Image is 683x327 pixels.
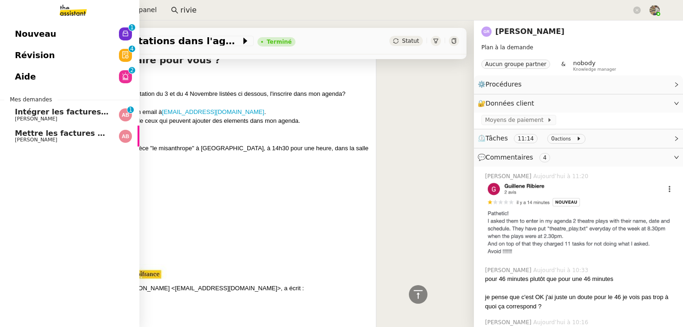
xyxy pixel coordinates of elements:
div: Stp ajoute dans mon agenda la pièce "le misanthrope" à [GEOGRAPHIC_DATA], à 14h30 pour une heure,... [49,144,372,162]
img: 388bd129-7e3b-4cb1-84b4-92a3d763e9b7 [650,5,660,15]
span: [PERSON_NAME] [485,266,533,274]
div: ⏲️Tâches 11:14 0actions [474,129,683,147]
div: Titre de l'email: "nom de la pièce" [49,126,372,135]
span: Moyens de paiement [485,115,547,125]
nz-badge-sup: 1 [127,107,134,113]
span: ⚙️ [478,79,526,90]
div: 🔐Données client [474,94,683,113]
span: Aide [15,70,36,84]
span: Knowledge manager [573,67,616,72]
app-user-label: Knowledge manager [573,60,616,72]
span: Aujourd’hui à 10:16 [533,318,590,327]
nz-badge-sup: 1 [129,24,135,31]
div: ⚙️Procédures [474,75,683,93]
span: Plan à la demande [481,44,533,51]
div: Corps de l'email: [49,134,372,144]
span: Mettre les factures sur ENERGYTRACK [15,129,175,138]
span: Révision [15,48,55,62]
p: 1 [129,107,132,115]
span: Mes demandes [4,95,58,104]
small: actions [555,136,571,141]
span: Aujourd’hui à 11:20 [533,172,590,180]
span: Aujourd’hui à 10:33 [533,266,590,274]
span: [PERSON_NAME] [485,318,533,327]
div: [PERSON_NAME], [49,71,372,80]
span: Procédures [486,80,522,88]
span: Inscrire représentations dans l'agenda [48,36,241,46]
span: nobody [573,60,595,67]
div: pour 46 minutes plutôt que pour une 46 minutes [485,274,676,284]
div: Peux tu stp pour chaque représentation du 3 et du 4 Novembre listées ci dessous, l'inscrire dans ... [49,89,372,99]
div: J'ai inscrit ton email dans la liste de ceux qui peuvent ajouter des elements dans mon agenda. [49,116,372,126]
span: [PERSON_NAME] [15,116,57,122]
img: uploads%2F1759224019833%2F2e00cda7-1de6-4a14-9dbe-a0cfa082cbea%2FCapture%20d%E2%80%99e%CC%81cran%... [485,180,676,259]
div: Voici comment faire: tu envoies un email à . [49,107,372,117]
span: 🔐 [478,98,538,109]
span: Commentaires [486,153,533,161]
a: [EMAIL_ADDRESS][DOMAIN_NAME] [162,108,264,115]
p: 4 [130,46,134,54]
div: Bonjour [PERSON_NAME], [49,311,372,320]
img: svg [481,27,492,37]
img: svg [119,108,132,121]
p: 1 [130,24,134,33]
span: Intégrer les factures dans ENERGYTRACK [15,107,187,116]
a: [PERSON_NAME] [495,27,565,36]
input: Rechercher [180,4,631,17]
nz-badge-sup: 2 [129,67,135,73]
nz-badge-sup: 4 [129,46,135,52]
span: Nouveau [15,27,56,41]
div: je pense que c'est OK j'ai juste un doute pour le 46 je vois pas trop à quoi ça correspond ? [485,293,676,311]
span: [PERSON_NAME] [485,172,533,180]
span: [PERSON_NAME] [15,137,57,143]
span: Statut [402,38,419,44]
p: 2 [130,67,134,75]
span: Données client [486,100,534,107]
span: 💬 [478,153,554,161]
span: 0 [551,135,555,142]
span: Tâches [486,134,508,142]
nz-tag: 4 [539,153,551,162]
img: svg [119,130,132,143]
nz-tag: 11:14 [514,134,538,143]
span: ⏲️ [478,134,589,142]
h4: Re: Que puis-je faire pour vous ? [49,53,372,67]
div: Terminé [267,39,292,45]
nz-tag: Aucun groupe partner [481,60,550,69]
span: & [561,60,565,72]
div: 💬Commentaires 4 [474,148,683,167]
